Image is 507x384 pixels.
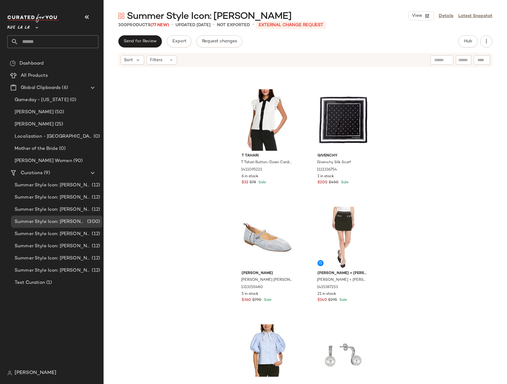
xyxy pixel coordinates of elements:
span: Localization - [GEOGRAPHIC_DATA] [15,133,92,140]
span: Summer Style Icon: [PERSON_NAME] (Blue) [15,231,90,238]
span: (12) [90,267,100,274]
span: 1 in stock [317,174,334,179]
img: 1415387253_RLLATH.jpg [313,207,374,268]
span: T Tahari Button-Down Cardigan [241,160,292,165]
span: 1415387253 [317,285,338,290]
span: [PERSON_NAME] + [PERSON_NAME] [317,271,369,276]
p: External Change Request [256,21,326,29]
span: (90) [72,157,83,164]
span: Sort [124,57,133,63]
span: Request changes [202,39,237,44]
img: cfy_white_logo.C9jOOHJF.svg [7,14,59,23]
span: (0) [92,133,100,140]
span: (9) [43,170,50,177]
span: Summer Style Icon: [PERSON_NAME] [127,10,292,23]
button: Hub [458,35,478,48]
img: 1313255480_RLLATH.jpg [237,207,298,268]
span: Send for Review [123,39,157,44]
span: Summer Style Icon: [PERSON_NAME] (Blue) [15,194,90,201]
span: $295 [328,298,337,303]
span: Summer Style Icon: [PERSON_NAME] [15,206,90,213]
span: [PERSON_NAME] + [PERSON_NAME] Knit Wool-Blend Mini Skirt [317,277,368,283]
span: 1111336754 [317,167,337,173]
span: 5 in stock [242,291,258,297]
span: $790 [252,298,261,303]
span: Filters [150,57,162,63]
button: Send for Review [118,35,162,48]
span: [PERSON_NAME] [15,369,56,377]
span: (12) [90,182,100,189]
span: Rue La La [7,21,30,32]
img: 1411095221_RLLATH.jpg [237,89,298,151]
button: View [408,11,434,20]
span: Summer Style Icon: [PERSON_NAME] [15,218,86,225]
a: Latest Snapshot [458,13,492,19]
span: (77 New) [151,23,169,27]
div: Products [118,22,169,28]
span: (50) [54,109,64,116]
span: [PERSON_NAME] [15,109,54,116]
span: (0) [69,97,76,104]
span: $32 [242,180,248,185]
span: 1411095221 [241,167,262,173]
span: Summer Style Icon: [PERSON_NAME] [15,255,90,262]
span: Curations [21,170,43,177]
span: Givenchy Silk Scarf [317,160,351,165]
span: $200 [317,180,328,185]
span: Hub [464,39,472,44]
img: 1111336754_RLLATH.jpg [313,89,374,151]
span: (1) [45,279,52,286]
img: svg%3e [7,371,12,375]
span: Test Curation [15,279,45,286]
span: Sale [340,181,349,185]
span: 21 in stock [317,291,336,297]
span: (300) [86,218,100,225]
span: • [252,21,254,29]
span: (12) [90,255,100,262]
span: Summer Style Icon: [PERSON_NAME] [15,182,90,189]
span: Mother of the Bride [15,145,58,152]
button: Request changes [197,35,242,48]
span: • [172,21,173,29]
span: • [213,21,214,29]
img: svg%3e [10,60,16,66]
span: Global Clipboards [21,84,61,91]
p: Not Exported [217,22,250,28]
span: $450 [329,180,339,185]
span: [PERSON_NAME] Women [15,157,72,164]
span: $360 [242,298,251,303]
span: [PERSON_NAME] [PERSON_NAME] Canvas Ballerina Flat [241,277,292,283]
span: View [412,13,422,18]
span: (0) [58,145,66,152]
span: $78 [250,180,256,185]
span: Export [172,39,186,44]
span: (12) [90,194,100,201]
span: T Tahari [242,153,293,159]
span: (6) [61,84,68,91]
p: updated [DATE] [175,22,211,28]
span: (12) [90,206,100,213]
span: Sale [257,181,266,185]
span: (12) [90,231,100,238]
span: [PERSON_NAME] [242,271,293,276]
span: Summer Style Icon: [PERSON_NAME] Women [15,267,90,274]
span: All Products [21,72,48,79]
span: 6 in stock [242,174,258,179]
span: [PERSON_NAME] [15,121,54,128]
span: Summer Style Icon: [PERSON_NAME] (Pink) [15,243,90,250]
span: 300 [118,23,127,27]
span: (12) [90,243,100,250]
span: (25) [54,121,63,128]
span: Sale [338,298,347,302]
span: Givenchy [317,153,369,159]
span: 1313255480 [241,285,263,290]
span: $140 [317,298,327,303]
span: Sale [263,298,271,302]
img: svg%3e [118,13,124,19]
span: Dashboard [19,60,44,67]
a: Details [439,13,453,19]
span: Gameday - [US_STATE] [15,97,69,104]
button: Export [167,35,191,48]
